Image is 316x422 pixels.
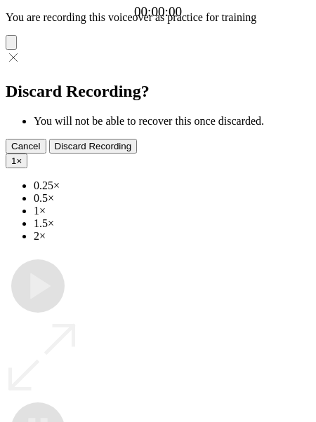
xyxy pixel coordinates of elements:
a: 00:00:00 [134,4,182,20]
li: You will not be able to recover this once discarded. [34,115,310,128]
h2: Discard Recording? [6,82,310,101]
li: 1.5× [34,217,310,230]
button: Discard Recording [49,139,138,154]
p: You are recording this voiceover as practice for training [6,11,310,24]
button: Cancel [6,139,46,154]
button: 1× [6,154,27,168]
li: 2× [34,230,310,243]
span: 1 [11,156,16,166]
li: 0.5× [34,192,310,205]
li: 0.25× [34,179,310,192]
li: 1× [34,205,310,217]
